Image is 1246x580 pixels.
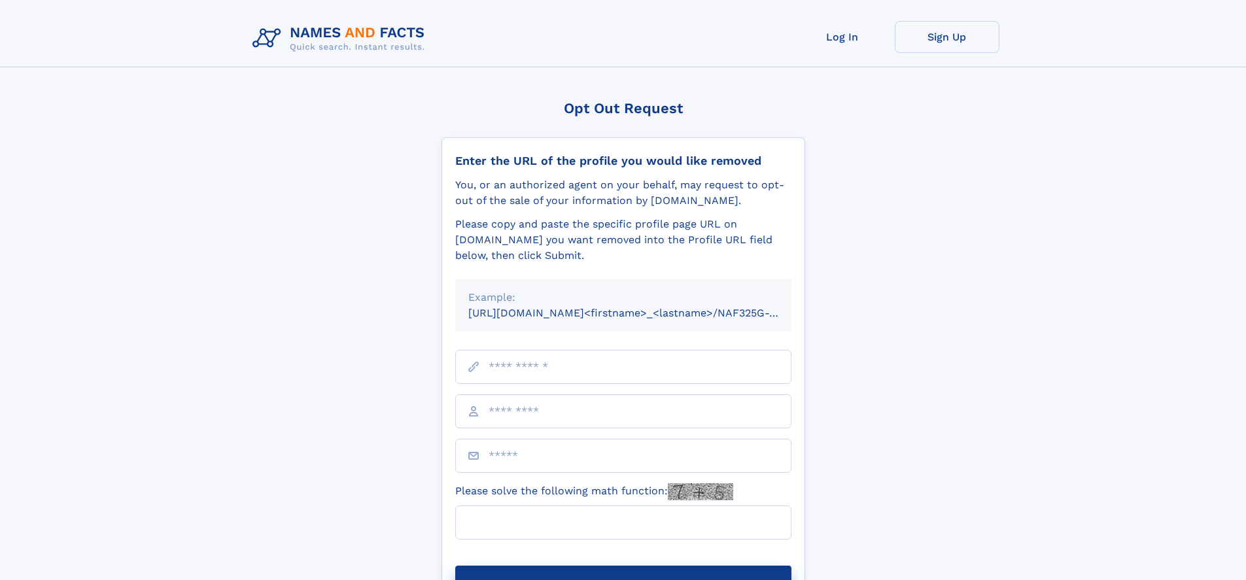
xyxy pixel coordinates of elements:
[455,154,791,168] div: Enter the URL of the profile you would like removed
[441,100,805,116] div: Opt Out Request
[247,21,436,56] img: Logo Names and Facts
[455,177,791,209] div: You, or an authorized agent on your behalf, may request to opt-out of the sale of your informatio...
[468,307,816,319] small: [URL][DOMAIN_NAME]<firstname>_<lastname>/NAF325G-xxxxxxxx
[455,216,791,264] div: Please copy and paste the specific profile page URL on [DOMAIN_NAME] you want removed into the Pr...
[455,483,733,500] label: Please solve the following math function:
[468,290,778,305] div: Example:
[790,21,895,53] a: Log In
[895,21,999,53] a: Sign Up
